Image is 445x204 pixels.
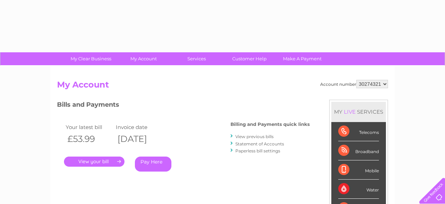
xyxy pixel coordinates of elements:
a: My Clear Business [62,52,120,65]
th: £53.99 [64,132,114,146]
a: My Account [115,52,172,65]
a: Paperless bill settings [235,148,280,153]
div: MY SERVICES [331,102,386,122]
div: Account number [320,80,388,88]
div: Telecoms [338,122,379,141]
h4: Billing and Payments quick links [230,122,310,127]
th: [DATE] [114,132,164,146]
a: Services [168,52,225,65]
div: LIVE [342,108,357,115]
h2: My Account [57,80,388,93]
div: Mobile [338,160,379,180]
td: Your latest bill [64,122,114,132]
a: View previous bills [235,134,274,139]
h3: Bills and Payments [57,100,310,112]
a: Pay Here [135,157,171,172]
div: Water [338,180,379,199]
a: . [64,157,124,167]
td: Invoice date [114,122,164,132]
a: Make A Payment [274,52,331,65]
div: Broadband [338,141,379,160]
a: Statement of Accounts [235,141,284,146]
a: Customer Help [221,52,278,65]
